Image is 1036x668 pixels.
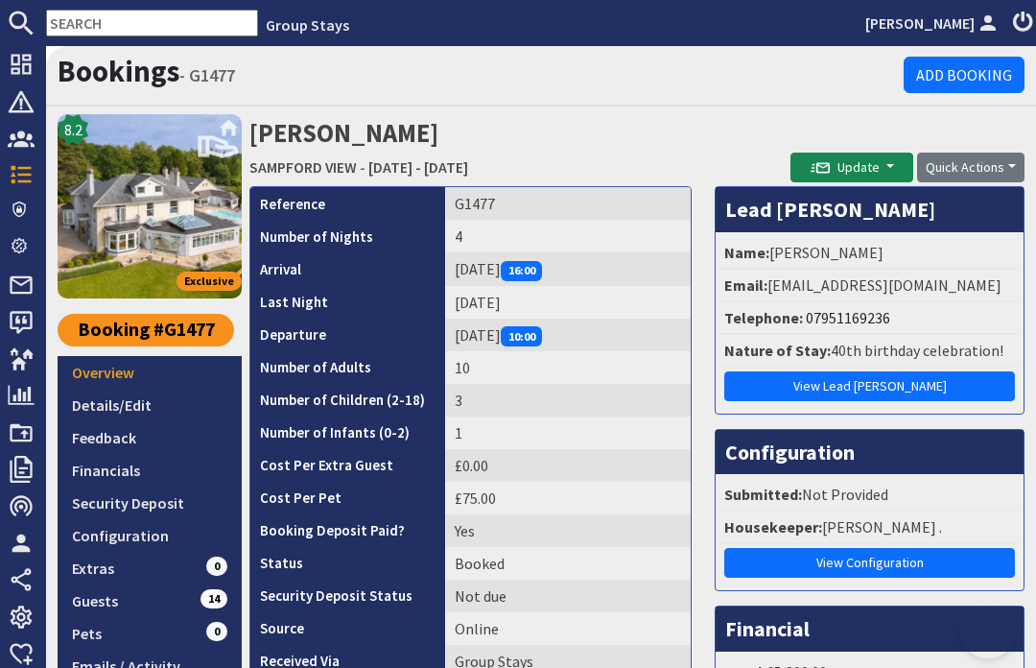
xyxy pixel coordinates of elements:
[501,261,543,280] span: 16:00
[200,589,227,608] span: 14
[250,286,445,319] th: Last Night
[720,237,1019,270] li: [PERSON_NAME]
[46,10,258,36] input: SEARCH
[904,57,1024,93] a: Add Booking
[445,547,692,580] td: Booked
[724,371,1015,401] a: View Lead [PERSON_NAME]
[360,157,365,177] span: -
[250,612,445,645] th: Source
[58,487,242,519] a: Security Deposit
[250,449,445,482] th: Cost Per Extra Guest
[206,622,227,641] span: 0
[250,187,445,220] th: Reference
[58,356,242,389] a: Overview
[720,270,1019,302] li: [EMAIL_ADDRESS][DOMAIN_NAME]
[58,114,242,298] img: SAMPFORD VIEW's icon
[58,114,242,298] a: SAMPFORD VIEW's icon8.2Exclusive
[445,384,692,417] td: 3
[58,519,242,552] a: Configuration
[58,552,242,584] a: Extras0
[250,319,445,351] th: Departure
[724,341,831,360] strong: Nature of Stay:
[445,319,692,351] td: [DATE]
[445,220,692,252] td: 4
[724,485,802,504] strong: Submitted:
[724,517,822,537] strong: Housekeeper:
[445,482,692,514] td: £75.00
[445,449,692,482] td: £0.00
[716,607,1024,651] h3: Financial
[445,580,692,612] td: Not due
[790,153,913,183] button: Update
[58,617,242,650] a: Pets0
[206,557,227,576] span: 0
[724,308,803,327] strong: Telephone:
[445,252,692,285] td: [DATE]
[501,326,543,346] span: 10:00
[58,53,179,89] a: Bookings
[716,187,1024,231] h3: Lead [PERSON_NAME]
[720,512,1019,544] li: [PERSON_NAME] .
[58,421,242,454] a: Feedback
[250,220,445,252] th: Number of Nights
[724,548,1015,578] a: View Configuration
[806,308,890,327] a: 07951169236
[177,272,242,291] span: Exclusive
[249,114,790,182] h2: [PERSON_NAME]
[716,430,1024,474] h3: Configuration
[445,286,692,319] td: [DATE]
[445,351,692,384] td: 10
[250,384,445,417] th: Number of Children (2-18)
[250,547,445,580] th: Status
[58,584,242,617] a: Guests14
[368,157,468,177] a: [DATE] - [DATE]
[250,252,445,285] th: Arrival
[959,601,1017,658] iframe: Toggle Customer Support
[179,64,235,86] small: - G1477
[917,153,1024,182] button: Quick Actions
[724,243,769,262] strong: Name:
[445,417,692,449] td: 1
[250,514,445,547] th: Booking Deposit Paid?
[250,580,445,612] th: Security Deposit Status
[250,417,445,449] th: Number of Infants (0-2)
[445,187,692,220] td: G1477
[266,15,349,35] a: Group Stays
[249,157,357,177] a: SAMPFORD VIEW
[724,275,767,295] strong: Email:
[58,454,242,487] a: Financials
[865,12,1001,35] a: [PERSON_NAME]
[250,482,445,514] th: Cost Per Pet
[445,612,692,645] td: Online
[720,335,1019,368] li: 40th birthday celebration!
[58,314,234,346] a: Booking #G1477
[811,158,880,176] span: Update
[445,514,692,547] td: Yes
[64,118,82,141] span: 8.2
[250,351,445,384] th: Number of Adults
[720,479,1019,512] li: Not Provided
[58,389,242,421] a: Details/Edit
